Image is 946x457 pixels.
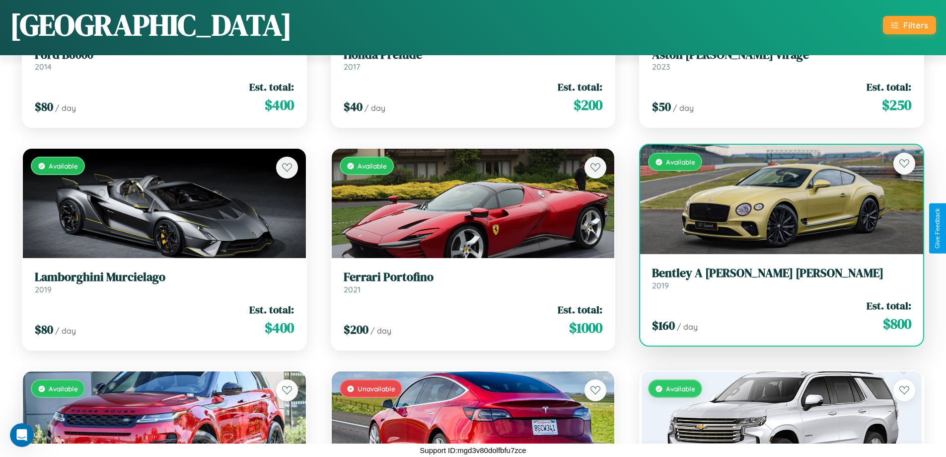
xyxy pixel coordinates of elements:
[677,322,698,332] span: / day
[55,103,76,113] span: / day
[344,270,603,294] a: Ferrari Portofino2021
[666,158,695,166] span: Available
[35,48,294,72] a: Ford B60002014
[344,284,361,294] span: 2021
[652,317,675,334] span: $ 160
[35,98,53,115] span: $ 80
[49,162,78,170] span: Available
[867,298,911,313] span: Est. total:
[420,444,526,457] p: Support ID: mgd3v80dolfbfu7zce
[867,80,911,94] span: Est. total:
[934,208,941,249] div: Give Feedback
[358,162,387,170] span: Available
[652,48,911,62] h3: Aston [PERSON_NAME] Virage
[652,280,669,290] span: 2019
[344,48,603,72] a: Honda Prelude2017
[652,62,670,72] span: 2023
[666,384,695,393] span: Available
[55,326,76,336] span: / day
[344,270,603,284] h3: Ferrari Portofino
[558,302,602,317] span: Est. total:
[364,103,385,113] span: / day
[558,80,602,94] span: Est. total:
[370,326,391,336] span: / day
[249,302,294,317] span: Est. total:
[344,321,368,338] span: $ 200
[35,270,294,294] a: Lamborghini Murcielago2019
[35,270,294,284] h3: Lamborghini Murcielago
[358,384,395,393] span: Unavailable
[673,103,694,113] span: / day
[265,95,294,115] span: $ 400
[652,266,911,280] h3: Bentley A [PERSON_NAME] [PERSON_NAME]
[10,423,34,447] iframe: Intercom live chat
[574,95,602,115] span: $ 200
[10,4,292,45] h1: [GEOGRAPHIC_DATA]
[265,318,294,338] span: $ 400
[652,266,911,290] a: Bentley A [PERSON_NAME] [PERSON_NAME]2019
[344,62,360,72] span: 2017
[35,321,53,338] span: $ 80
[344,98,363,115] span: $ 40
[882,95,911,115] span: $ 250
[35,62,52,72] span: 2014
[35,284,52,294] span: 2019
[569,318,602,338] span: $ 1000
[652,48,911,72] a: Aston [PERSON_NAME] Virage2023
[903,20,928,30] div: Filters
[652,98,671,115] span: $ 50
[883,16,936,34] button: Filters
[883,314,911,334] span: $ 800
[249,80,294,94] span: Est. total:
[49,384,78,393] span: Available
